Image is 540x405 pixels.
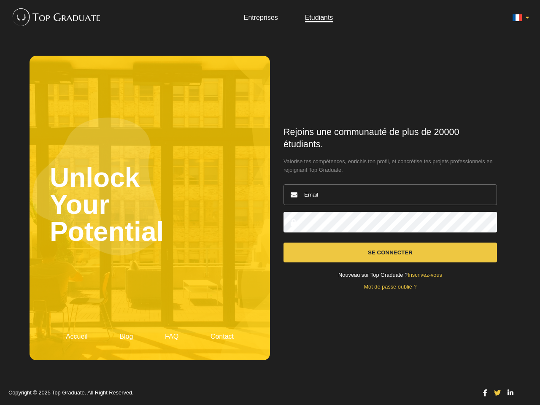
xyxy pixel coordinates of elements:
h1: Rejoins une communauté de plus de 20000 étudiants. [283,126,497,151]
a: Contact [211,333,234,340]
div: Nouveau sur Top Graduate ? [283,273,497,278]
a: Accueil [66,333,88,340]
h2: Unlock Your Potential [50,76,250,334]
img: Top Graduate [8,4,101,30]
span: Valorise tes compétences, enrichis ton profil, et concrétise tes projets professionnels en rejoig... [283,157,497,174]
a: Inscrivez-vous [408,272,442,278]
button: Se connecter [283,243,497,262]
input: Email [283,184,497,205]
a: Mot de passe oublié ? [364,283,416,290]
p: Copyright © 2025 Top Graduate. All Right Reserved. [8,390,473,396]
a: FAQ [165,333,178,340]
a: Blog [119,333,133,340]
a: Entreprises [244,14,278,21]
a: Etudiants [305,14,333,21]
